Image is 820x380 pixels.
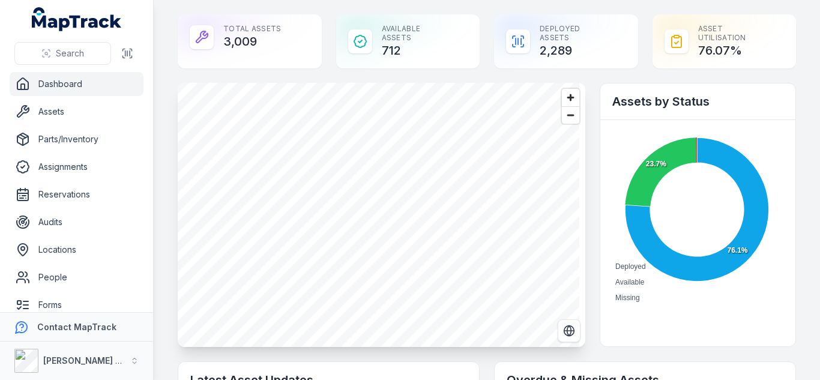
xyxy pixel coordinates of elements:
span: Deployed [615,262,646,271]
button: Switch to Satellite View [558,319,580,342]
canvas: Map [178,83,579,347]
a: Parts/Inventory [10,127,143,151]
a: MapTrack [32,7,122,31]
button: Zoom in [562,89,579,106]
a: Assignments [10,155,143,179]
strong: [PERSON_NAME] Air [43,355,127,366]
span: Search [56,47,84,59]
a: People [10,265,143,289]
strong: Contact MapTrack [37,322,116,332]
a: Locations [10,238,143,262]
a: Forms [10,293,143,317]
button: Search [14,42,111,65]
span: Missing [615,294,640,302]
a: Dashboard [10,72,143,96]
button: Zoom out [562,106,579,124]
a: Audits [10,210,143,234]
h2: Assets by Status [612,93,783,110]
a: Reservations [10,182,143,207]
span: Available [615,278,644,286]
a: Assets [10,100,143,124]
